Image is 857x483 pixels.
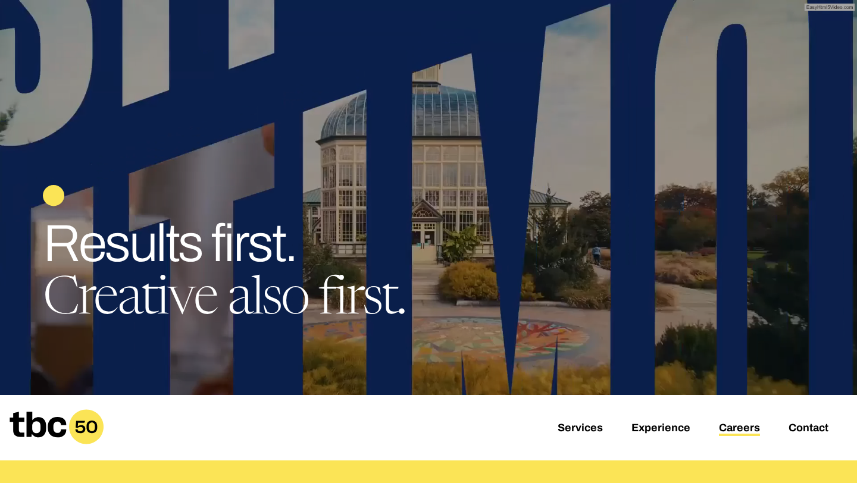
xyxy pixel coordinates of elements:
a: Contact [789,422,828,436]
span: Results first. [43,215,296,272]
a: Services [558,422,603,436]
span: Creative also first. [43,275,405,327]
a: Home [10,436,104,448]
a: Careers [719,422,760,436]
a: Experience [631,422,690,436]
